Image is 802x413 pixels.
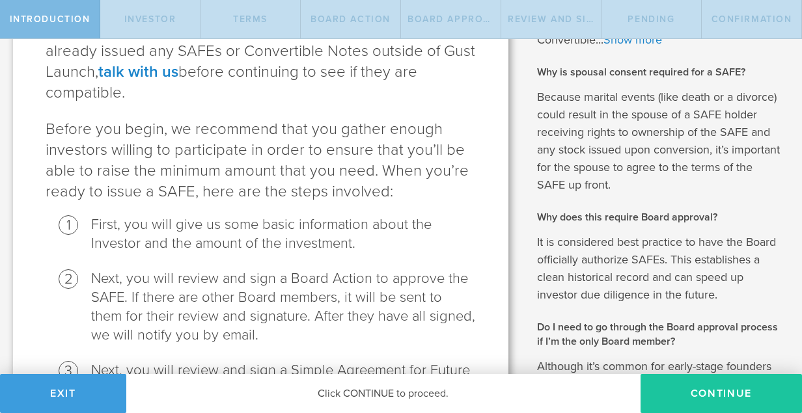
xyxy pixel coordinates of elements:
a: talk with us [98,62,178,81]
span: Review and Sign [508,14,601,25]
h2: Do I need to go through the Board approval process if I’m the only Board member? [537,320,782,349]
span: Board Action [311,14,391,25]
h2: Why does this require Board approval? [537,210,782,224]
p: Before you begin, we recommend that you gather enough investors willing to participate in order t... [46,119,476,202]
h2: Why is spousal consent required for a SAFE? [537,65,782,79]
span: terms [233,14,268,25]
p: Because marital events (like death or a divorce) could result in the spouse of a SAFE holder rece... [537,88,782,194]
li: Next, you will review and sign a Simple Agreement for Future Equity that captures the details of ... [91,361,476,399]
li: Next, you will review and sign a Board Action to approve the SAFE. If there are other Board membe... [91,269,476,345]
li: First, you will give us some basic information about the Investor and the amount of the investment. [91,215,476,253]
p: It is considered best practice to have the Board officially authorize SAFEs. This establishes a c... [537,233,782,304]
a: Show more [603,33,662,47]
span: Board Approval [408,14,502,25]
div: Click CONTINUE to proceed. [126,374,641,413]
button: Continue [641,374,802,413]
span: Investor [124,14,176,25]
span: Pending [628,14,674,25]
span: Confirmation [712,14,792,25]
span: Introduction [10,14,90,25]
